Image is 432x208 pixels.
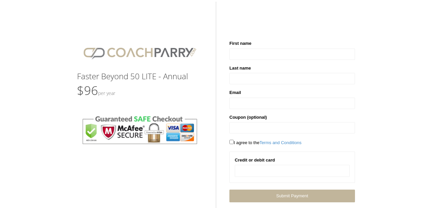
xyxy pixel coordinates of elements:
[77,40,203,65] img: CPlogo.png
[229,89,241,96] label: Email
[229,190,355,202] a: Submit Payment
[229,65,251,72] label: Last name
[98,90,115,96] small: Per Year
[77,72,203,81] h3: Faster Beyond 50 LITE - Annual
[229,140,301,145] span: I agree to the
[229,114,267,121] label: Coupon (optional)
[229,40,251,47] label: First name
[260,140,302,145] a: Terms and Conditions
[239,168,345,174] iframe: Secure card payment input frame
[77,82,115,99] span: $96
[235,157,275,164] label: Credit or debit card
[276,193,308,198] span: Submit Payment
